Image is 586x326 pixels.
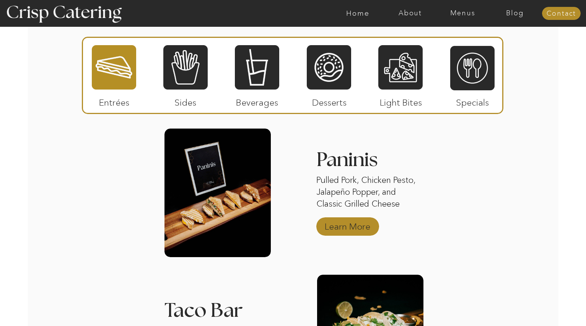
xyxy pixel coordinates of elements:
p: Desserts [304,90,355,112]
h3: Taco Bar [164,301,271,310]
a: Menus [436,10,489,17]
p: Sides [160,90,211,112]
p: Beverages [231,90,282,112]
a: Contact [542,10,581,18]
a: Home [332,10,384,17]
a: Learn More [322,214,373,236]
p: Entrées [89,90,140,112]
p: Pulled Pork, Chicken Pesto, Jalapeño Popper, and Classic Grilled Cheese [316,174,423,211]
h3: Paninis [316,150,423,174]
p: Specials [447,90,498,112]
span: Text us [3,18,24,26]
p: Light Bites [375,90,426,112]
a: About [384,10,436,17]
a: Blog [489,10,541,17]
